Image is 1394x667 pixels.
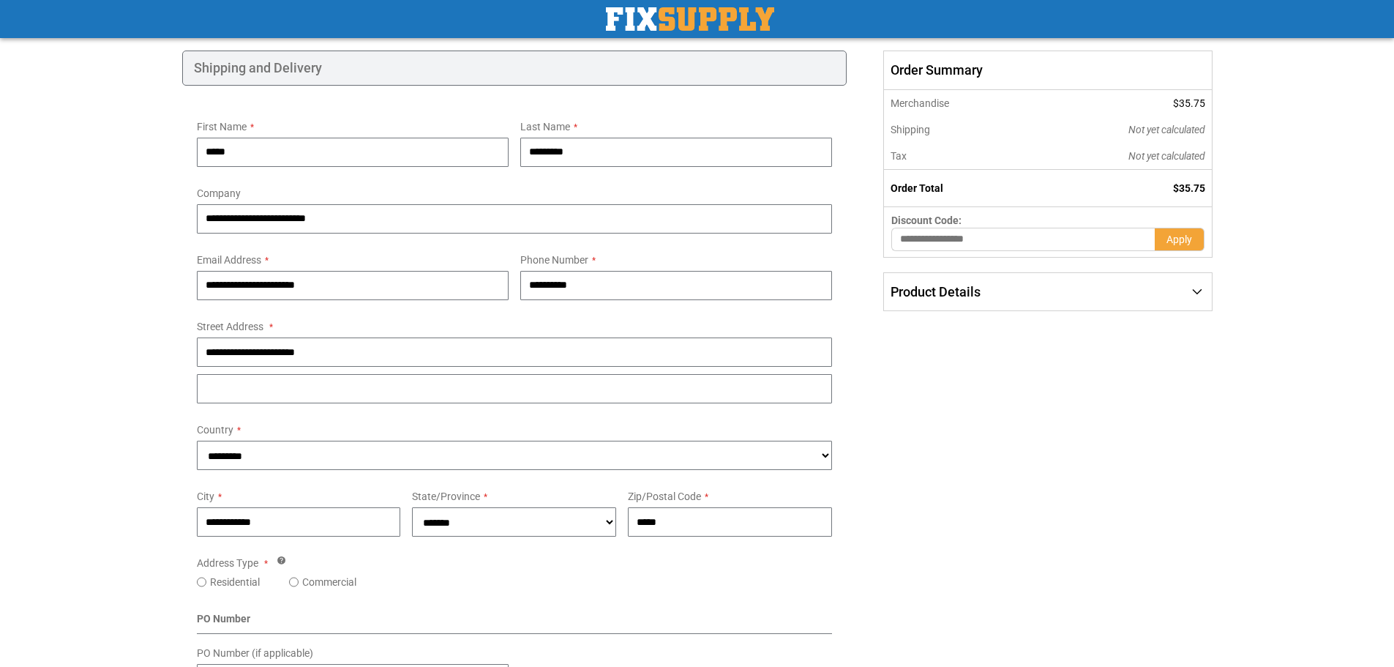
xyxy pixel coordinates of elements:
a: store logo [606,7,774,31]
span: Order Summary [883,51,1212,90]
th: Tax [884,143,1030,170]
span: Address Type [197,557,258,569]
strong: Order Total [891,182,943,194]
span: Zip/Postal Code [628,491,701,502]
span: Shipping [891,124,930,135]
span: Apply [1166,234,1192,245]
label: Commercial [302,575,356,589]
span: Not yet calculated [1128,150,1205,162]
span: Product Details [891,284,981,299]
th: Merchandise [884,90,1030,116]
span: Country [197,424,233,436]
div: Shipping and Delivery [182,51,847,86]
span: Not yet calculated [1128,124,1205,135]
span: Email Address [197,254,261,266]
button: Apply [1155,228,1204,251]
span: PO Number (if applicable) [197,647,313,659]
span: City [197,491,214,502]
span: Discount Code: [891,215,962,226]
div: PO Number [197,611,833,634]
span: Phone Number [520,254,588,266]
span: Street Address [197,321,263,332]
label: Residential [210,575,260,589]
span: $35.75 [1173,182,1205,194]
span: First Name [197,121,247,133]
span: Company [197,187,241,199]
span: State/Province [412,491,480,502]
span: Last Name [520,121,570,133]
span: $35.75 [1173,97,1205,109]
img: Fix Industrial Supply [606,7,774,31]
